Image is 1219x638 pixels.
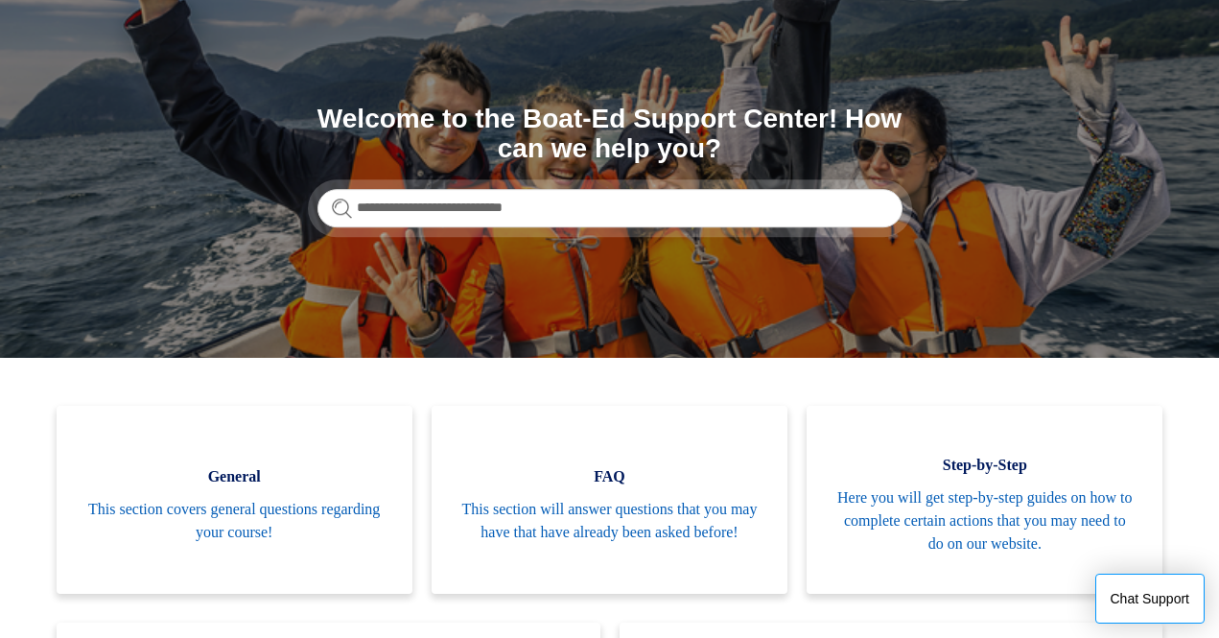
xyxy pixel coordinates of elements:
[57,406,412,594] a: General This section covers general questions regarding your course!
[460,498,759,544] span: This section will answer questions that you may have that have already been asked before!
[432,406,787,594] a: FAQ This section will answer questions that you may have that have already been asked before!
[85,498,384,544] span: This section covers general questions regarding your course!
[807,406,1162,594] a: Step-by-Step Here you will get step-by-step guides on how to complete certain actions that you ma...
[317,105,903,164] h1: Welcome to the Boat-Ed Support Center! How can we help you?
[1095,574,1206,624] button: Chat Support
[317,189,903,227] input: Search
[835,486,1134,555] span: Here you will get step-by-step guides on how to complete certain actions that you may need to do ...
[835,454,1134,477] span: Step-by-Step
[460,465,759,488] span: FAQ
[85,465,384,488] span: General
